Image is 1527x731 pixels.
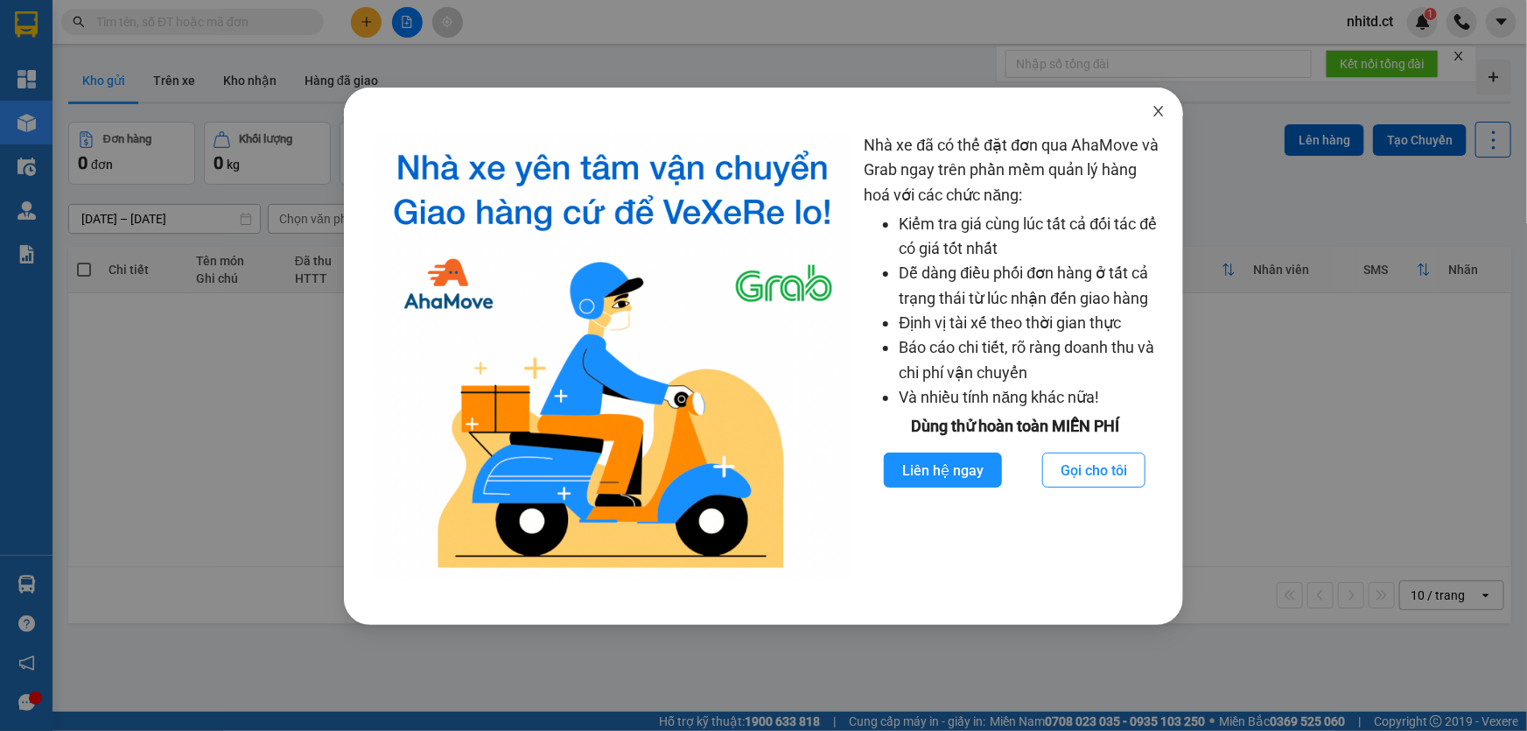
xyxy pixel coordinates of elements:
[899,212,1166,262] li: Kiểm tra giá cùng lúc tất cả đối tác để có giá tốt nhất
[864,414,1166,439] div: Dùng thử hoàn toàn MIỄN PHÍ
[1134,88,1183,137] button: Close
[884,453,1002,488] button: Liên hệ ngay
[1061,460,1127,481] span: Gọi cho tôi
[899,335,1166,385] li: Báo cáo chi tiết, rõ ràng doanh thu và chi phí vận chuyển
[1042,453,1145,488] button: Gọi cho tôi
[1152,104,1166,118] span: close
[899,311,1166,335] li: Định vị tài xế theo thời gian thực
[899,261,1166,311] li: Dễ dàng điều phối đơn hàng ở tất cả trạng thái từ lúc nhận đến giao hàng
[864,133,1166,581] div: Nhà xe đã có thể đặt đơn qua AhaMove và Grab ngay trên phần mềm quản lý hàng hoá với các chức năng:
[375,133,851,581] img: logo
[902,460,984,481] span: Liên hệ ngay
[899,385,1166,410] li: Và nhiều tính năng khác nữa!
